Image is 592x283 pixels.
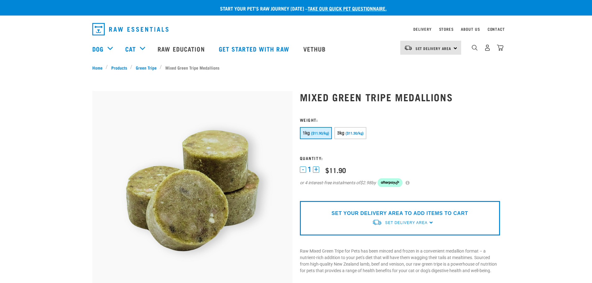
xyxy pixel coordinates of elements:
[300,156,500,160] h3: Quantity:
[303,130,310,135] span: 1kg
[108,64,130,71] a: Products
[308,7,387,10] a: take our quick pet questionnaire.
[497,44,503,51] img: home-icon@2x.png
[484,44,491,51] img: user.png
[413,28,431,30] a: Delivery
[300,248,500,274] p: Raw Mixed Green Tripe for Pets has been minced and frozen in a convenient medallion format – a nu...
[313,167,319,173] button: +
[332,210,468,217] p: SET YOUR DELIVERY AREA TO ADD ITEMS TO CART
[300,91,500,103] h1: Mixed Green Tripe Medallions
[297,36,334,61] a: Vethub
[360,180,371,186] span: $2.98
[461,28,480,30] a: About Us
[404,45,412,51] img: van-moving.png
[439,28,454,30] a: Stores
[488,28,505,30] a: Contact
[92,64,106,71] a: Home
[472,45,478,51] img: home-icon-1@2x.png
[92,44,103,53] a: Dog
[334,127,366,139] button: 3kg ($11.30/kg)
[311,131,329,135] span: ($11.90/kg)
[87,21,505,38] nav: dropdown navigation
[346,131,364,135] span: ($11.30/kg)
[385,221,427,225] span: Set Delivery Area
[415,47,452,49] span: Set Delivery Area
[300,117,500,122] h3: Weight:
[325,166,346,174] div: $11.90
[308,166,311,173] span: 1
[132,64,160,71] a: Green Tripe
[300,127,332,139] button: 1kg ($11.90/kg)
[337,130,345,135] span: 3kg
[372,219,382,226] img: van-moving.png
[125,44,136,53] a: Cat
[92,64,500,71] nav: breadcrumbs
[300,167,306,173] button: -
[151,36,212,61] a: Raw Education
[378,178,402,187] img: Afterpay
[213,36,297,61] a: Get started with Raw
[300,178,500,187] div: or 4 interest-free instalments of by
[92,23,168,35] img: Raw Essentials Logo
